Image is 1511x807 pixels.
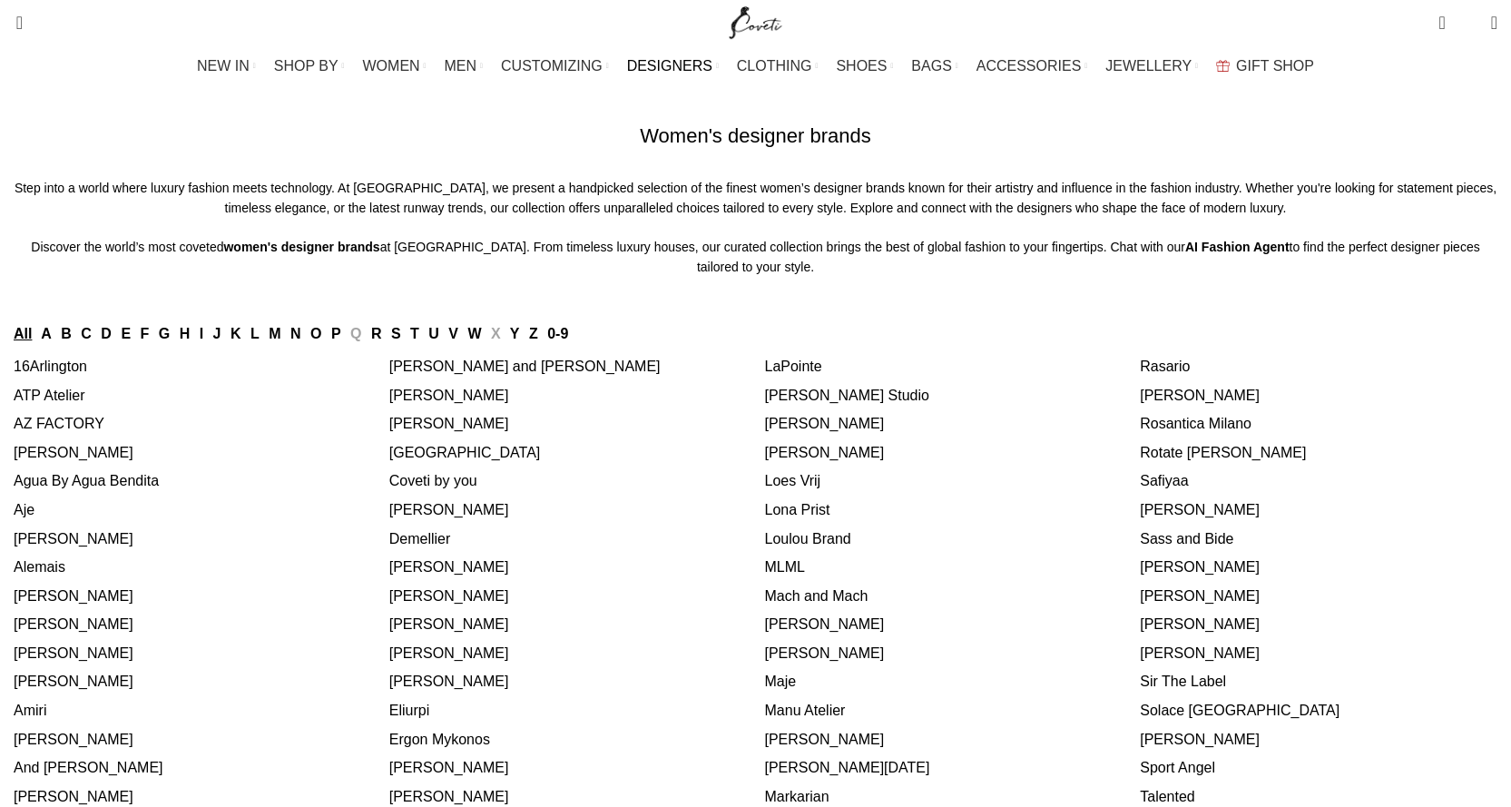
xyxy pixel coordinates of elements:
a: D [101,326,112,341]
a: SHOP BY [274,48,345,84]
a: Rosantica Milano [1140,416,1251,431]
a: BAGS [911,48,957,84]
a: Mach and Mach [765,588,868,604]
a: Markarian [765,789,829,804]
a: ATP Atelier [14,388,85,403]
a: Alemais [14,559,65,575]
a: [PERSON_NAME] [1140,616,1260,632]
a: [PERSON_NAME] [389,645,509,661]
span: ACCESSORIES [976,57,1082,74]
a: Manu Atelier [765,703,846,718]
strong: AI Fashion Agent [1185,240,1290,254]
a: [PERSON_NAME] [14,616,133,632]
span: 0 [1440,9,1454,23]
a: M [269,326,280,341]
a: [PERSON_NAME] [389,502,509,517]
span: DESIGNERS [627,57,712,74]
a: G [159,326,170,341]
a: [PERSON_NAME] Studio [765,388,929,403]
a: Sir The Label [1140,674,1226,689]
a: Sport Angel [1140,760,1215,775]
a: [PERSON_NAME] [14,445,133,460]
a: Talented [1140,789,1195,804]
a: S [391,326,401,341]
h1: Women's designer brands [640,123,870,151]
a: Y [510,326,520,341]
a: O [310,326,321,341]
a: B [61,326,72,341]
a: [PERSON_NAME] [1140,732,1260,747]
span: CUSTOMIZING [501,57,603,74]
span: JEWELLERY [1105,57,1192,74]
span: BAGS [911,57,951,74]
a: [PERSON_NAME] [1140,559,1260,575]
a: [PERSON_NAME] [14,674,133,689]
a: L [250,326,260,341]
a: Eliurpi [389,703,429,718]
a: Safiyaa [1140,473,1188,488]
a: U [428,326,439,341]
a: [PERSON_NAME] [14,531,133,546]
a: Rasario [1140,359,1190,374]
span: X [491,326,501,341]
div: My Wishlist [1459,5,1477,41]
a: All [14,326,32,341]
a: [PERSON_NAME] [1140,588,1260,604]
span: MEN [445,57,477,74]
div: Main navigation [5,48,1506,84]
a: [PERSON_NAME] [389,416,509,431]
a: A [41,326,52,341]
a: [PERSON_NAME] [765,416,885,431]
a: NEW IN [197,48,256,84]
a: [PERSON_NAME][DATE] [765,760,930,775]
a: [PERSON_NAME] [14,645,133,661]
a: H [180,326,191,341]
a: SHOES [836,48,893,84]
a: Loes Vrij [765,473,821,488]
a: R [371,326,382,341]
a: [PERSON_NAME] and [PERSON_NAME] [389,359,661,374]
a: E [121,326,131,341]
a: Site logo [725,14,786,29]
a: GIFT SHOP [1216,48,1314,84]
a: [PERSON_NAME] [389,760,509,775]
a: [PERSON_NAME] [14,732,133,747]
a: [PERSON_NAME] [389,789,509,804]
a: [PERSON_NAME] [1140,645,1260,661]
a: V [448,326,458,341]
span: NEW IN [197,57,250,74]
span: Q [350,326,361,341]
a: 0-9 [547,326,568,341]
a: [PERSON_NAME] [765,616,885,632]
a: [PERSON_NAME] [389,674,509,689]
a: Aje [14,502,34,517]
a: Z [529,326,538,341]
a: T [410,326,419,341]
p: Step into a world where luxury fashion meets technology. At [GEOGRAPHIC_DATA], we present a handp... [14,178,1497,219]
a: Search [5,5,23,41]
a: Solace [GEOGRAPHIC_DATA] [1140,703,1339,718]
a: Sass and Bide [1140,531,1233,546]
a: AZ FACTORY [14,416,104,431]
a: Ergon Mykonos [389,732,490,747]
a: J [213,326,221,341]
a: [PERSON_NAME] [765,445,885,460]
a: CLOTHING [737,48,819,84]
a: ACCESSORIES [976,48,1088,84]
a: [PERSON_NAME] [389,388,509,403]
a: F [141,326,150,341]
a: MEN [445,48,483,84]
a: Demellier [389,531,451,546]
a: Agua By Agua Bendita [14,473,159,488]
a: LaPointe [765,359,822,374]
a: Rotate [PERSON_NAME] [1140,445,1306,460]
a: [PERSON_NAME] [389,588,509,604]
a: P [331,326,341,341]
a: MLML [765,559,805,575]
a: [PERSON_NAME] [389,616,509,632]
a: Maje [765,674,797,689]
a: [PERSON_NAME] [389,559,509,575]
a: Lona Prist [765,502,830,517]
a: W [467,326,481,341]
